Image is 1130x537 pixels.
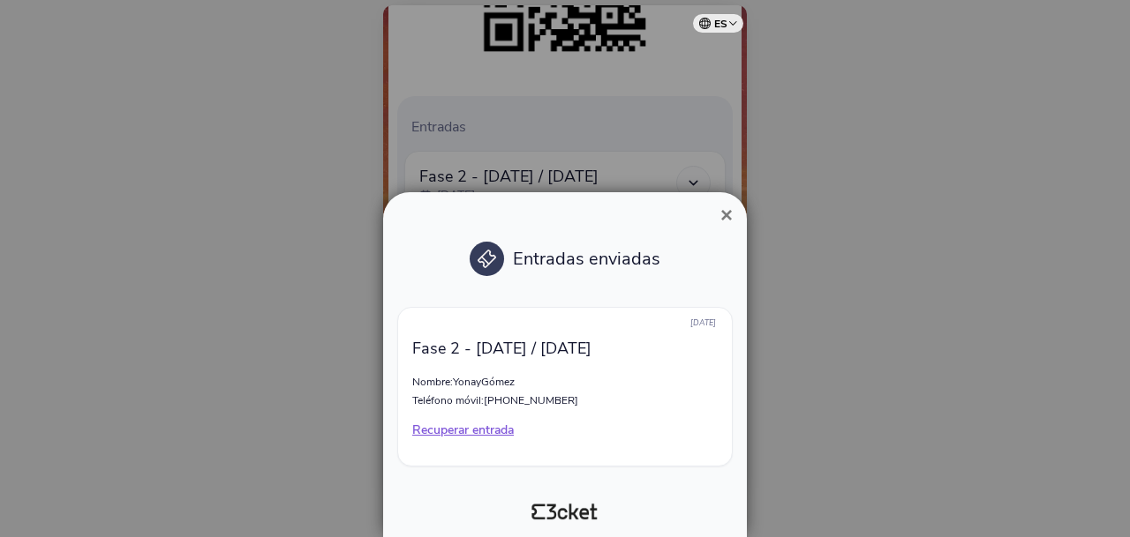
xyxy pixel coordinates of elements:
[412,375,718,389] p: Nombre:
[412,393,718,407] p: Teléfono móvil:
[453,375,515,389] span: YonayGómez
[690,317,716,328] span: [DATE]
[412,338,718,359] p: Fase 2 - [DATE] / [DATE]
[720,203,733,227] span: ×
[484,393,578,407] span: [PHONE_NUMBER]
[412,421,718,439] p: Recuperar entrada
[513,247,660,271] span: Entradas enviadas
